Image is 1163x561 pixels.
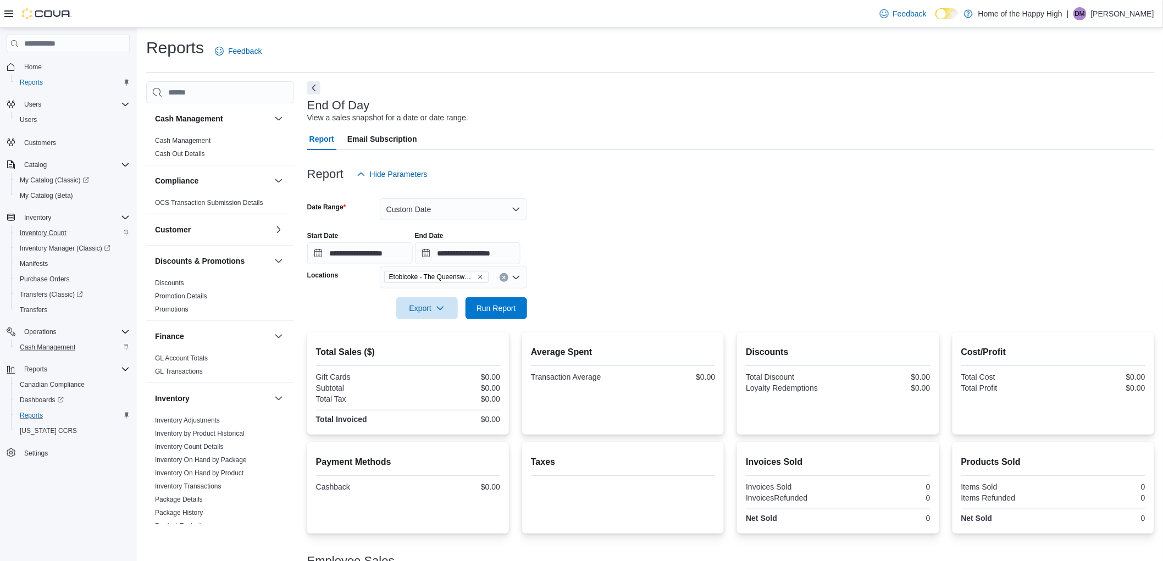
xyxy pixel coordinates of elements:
[15,76,47,89] a: Reports
[307,112,468,124] div: View a sales snapshot for a date or date range.
[15,189,130,202] span: My Catalog (Beta)
[20,343,75,352] span: Cash Management
[2,324,134,340] button: Operations
[20,447,52,460] a: Settings
[15,378,89,391] a: Canadian Compliance
[24,327,57,336] span: Operations
[228,46,262,57] span: Feedback
[307,203,346,212] label: Date Range
[11,302,134,318] button: Transfers
[155,393,190,404] h3: Inventory
[389,271,475,282] span: Etobicoke - The Queensway - Fire & Flower
[307,242,413,264] input: Press the down key to open a popover containing a calendar.
[20,363,130,376] span: Reports
[2,362,134,377] button: Reports
[15,226,130,240] span: Inventory Count
[11,225,134,241] button: Inventory Count
[384,271,489,283] span: Etobicoke - The Queensway - Fire & Flower
[2,445,134,461] button: Settings
[155,354,208,363] span: GL Account Totals
[15,288,130,301] span: Transfers (Classic)
[155,521,212,530] span: Product Expirations
[20,158,130,171] span: Catalog
[1055,482,1145,491] div: 0
[155,137,211,145] a: Cash Management
[20,60,130,74] span: Home
[155,482,221,490] a: Inventory Transactions
[15,378,130,391] span: Canadian Compliance
[146,134,294,165] div: Cash Management
[11,256,134,271] button: Manifests
[155,429,245,438] span: Inventory by Product Historical
[410,373,500,381] div: $0.00
[746,456,930,469] h2: Invoices Sold
[415,231,444,240] label: End Date
[15,174,130,187] span: My Catalog (Classic)
[20,135,130,149] span: Customers
[20,325,61,338] button: Operations
[20,211,56,224] button: Inventory
[20,115,37,124] span: Users
[961,482,1051,491] div: Items Sold
[155,354,208,362] a: GL Account Totals
[155,482,221,491] span: Inventory Transactions
[155,331,270,342] button: Finance
[146,276,294,320] div: Discounts & Promotions
[20,396,64,404] span: Dashboards
[155,175,270,186] button: Compliance
[11,75,134,90] button: Reports
[155,509,203,516] a: Package History
[466,297,527,319] button: Run Report
[531,346,715,359] h2: Average Spent
[155,469,243,477] a: Inventory On Hand by Product
[155,393,270,404] button: Inventory
[155,113,270,124] button: Cash Management
[20,275,70,284] span: Purchase Orders
[625,373,716,381] div: $0.00
[11,377,134,392] button: Canadian Compliance
[20,136,60,149] a: Customers
[20,211,130,224] span: Inventory
[155,368,203,375] a: GL Transactions
[155,150,205,158] a: Cash Out Details
[746,346,930,359] h2: Discounts
[415,242,520,264] input: Press the down key to open a popover containing a calendar.
[531,373,621,381] div: Transaction Average
[347,128,417,150] span: Email Subscription
[155,456,247,464] a: Inventory On Hand by Package
[15,113,41,126] a: Users
[20,446,130,460] span: Settings
[11,423,134,438] button: [US_STATE] CCRS
[746,373,836,381] div: Total Discount
[20,290,83,299] span: Transfers (Classic)
[500,273,508,282] button: Clear input
[2,157,134,173] button: Catalog
[155,292,207,300] a: Promotion Details
[746,493,836,502] div: InvoicesRefunded
[15,257,130,270] span: Manifests
[155,175,198,186] h3: Compliance
[1055,373,1145,381] div: $0.00
[316,346,500,359] h2: Total Sales ($)
[155,442,224,451] span: Inventory Count Details
[11,340,134,355] button: Cash Management
[370,169,428,180] span: Hide Parameters
[307,81,320,95] button: Next
[155,416,220,425] span: Inventory Adjustments
[155,495,203,504] span: Package Details
[11,112,134,127] button: Users
[15,288,87,301] a: Transfers (Classic)
[961,384,1051,392] div: Total Profit
[1055,384,1145,392] div: $0.00
[20,411,43,420] span: Reports
[15,341,80,354] a: Cash Management
[935,19,936,20] span: Dark Mode
[155,306,189,313] a: Promotions
[24,160,47,169] span: Catalog
[316,415,367,424] strong: Total Invoiced
[155,430,245,437] a: Inventory by Product Historical
[155,198,263,207] span: OCS Transaction Submission Details
[272,392,285,405] button: Inventory
[155,508,203,517] span: Package History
